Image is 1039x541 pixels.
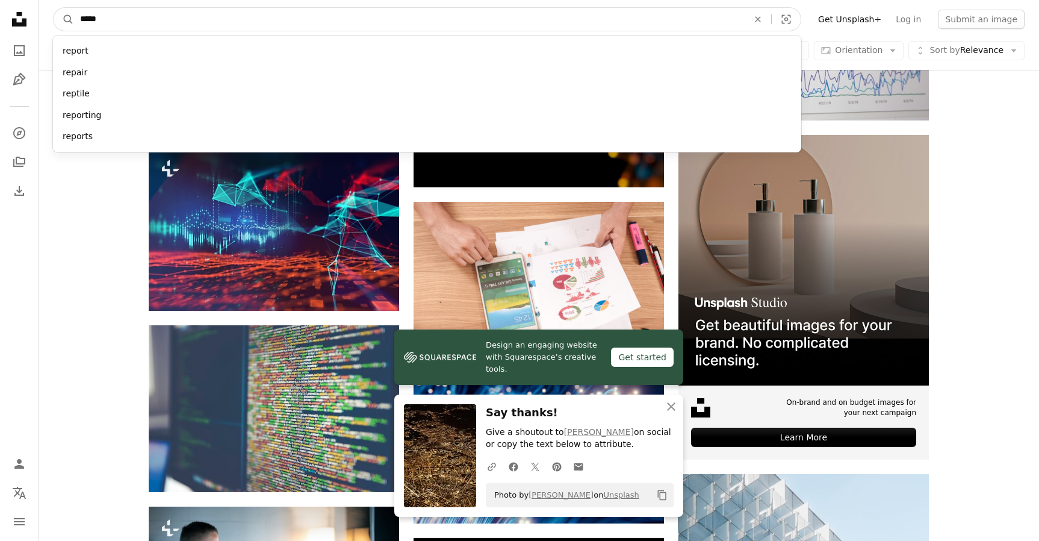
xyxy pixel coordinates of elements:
[652,485,672,505] button: Copy to clipboard
[404,348,476,366] img: file-1606177908946-d1eed1cbe4f5image
[503,454,524,478] a: Share on Facebook
[529,490,594,499] a: [PERSON_NAME]
[7,7,31,34] a: Home — Unsplash
[929,45,1003,57] span: Relevance
[486,404,674,422] h3: Say thanks!
[7,452,31,476] a: Log in / Sign up
[53,105,801,127] div: reporting
[486,339,601,375] span: Design an engaging website with Squarespace’s creative tools.
[486,427,674,451] p: Give a shoutout to on social or copy the text below to attribute.
[7,121,31,145] a: Explore
[7,67,31,92] a: Illustrations
[811,10,889,29] a: Get Unsplash+
[149,147,399,311] img: defocus dots and lines connection on abstract technology background.
[678,135,929,460] a: On-brand and on budget images for your next campaignLearn More
[394,330,683,385] a: Design an engaging website with Squarespace’s creative tools.Get started
[488,486,639,505] span: Photo by on
[564,427,634,437] a: [PERSON_NAME]
[908,41,1025,60] button: Sort byRelevance
[691,398,710,417] img: file-1631678316303-ed18b8b5cb9cimage
[524,454,546,478] a: Share on Twitter
[938,10,1025,29] button: Submit an image
[53,62,801,84] div: repair
[778,398,916,418] span: On-brand and on budget images for your next campaign
[149,403,399,414] a: Colorful software or web code on a computer monitor
[889,10,928,29] a: Log in
[53,7,801,31] form: Find visuals sitewide
[7,39,31,63] a: Photos
[7,150,31,174] a: Collections
[7,481,31,505] button: Language
[54,8,74,31] button: Search Unsplash
[7,510,31,534] button: Menu
[53,126,801,148] div: reports
[835,45,882,55] span: Orientation
[745,8,771,31] button: Clear
[772,8,801,31] button: Visual search
[414,202,664,368] img: person holding white Samsung Galaxy Tab
[691,428,916,447] div: Learn More
[611,348,674,367] div: Get started
[546,454,568,478] a: Share on Pinterest
[53,83,801,105] div: reptile
[7,179,31,203] a: Download History
[414,279,664,290] a: person holding white Samsung Galaxy Tab
[149,325,399,492] img: Colorful software or web code on a computer monitor
[568,454,589,478] a: Share over email
[603,490,639,499] a: Unsplash
[149,224,399,234] a: defocus dots and lines connection on abstract technology background.
[929,45,960,55] span: Sort by
[53,40,801,62] div: report
[814,41,904,60] button: Orientation
[678,135,929,386] img: file-1715714113747-b8b0561c490eimage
